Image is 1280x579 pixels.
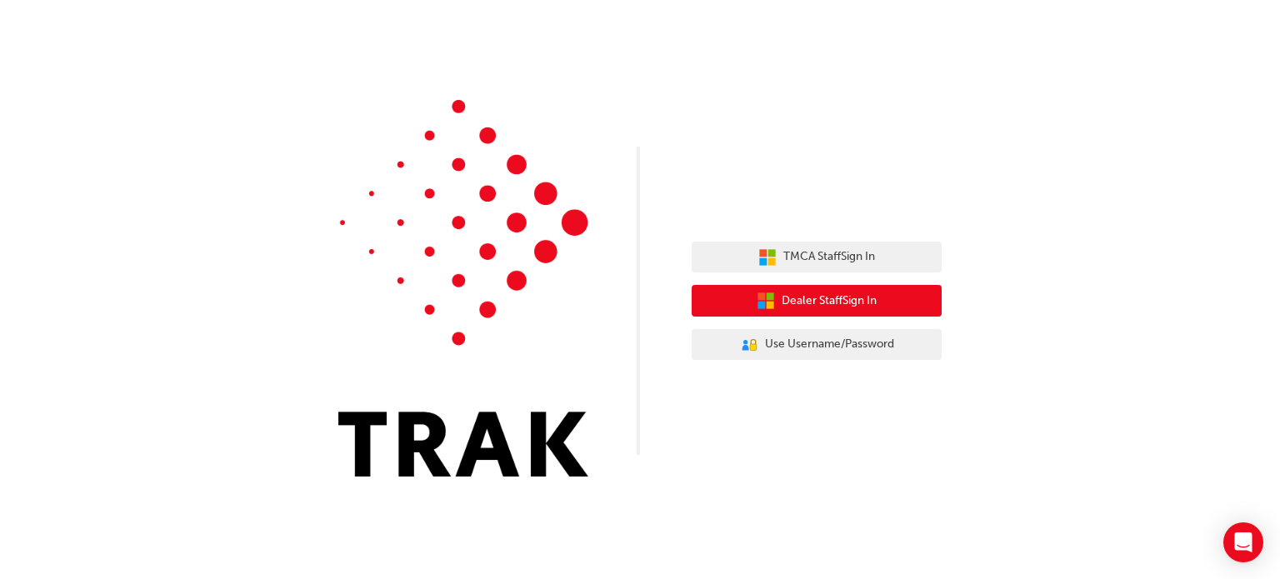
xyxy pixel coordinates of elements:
[782,292,877,311] span: Dealer Staff Sign In
[338,100,588,477] img: Trak
[783,247,875,267] span: TMCA Staff Sign In
[1223,522,1263,562] div: Open Intercom Messenger
[692,242,942,273] button: TMCA StaffSign In
[692,285,942,317] button: Dealer StaffSign In
[765,335,894,354] span: Use Username/Password
[692,329,942,361] button: Use Username/Password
